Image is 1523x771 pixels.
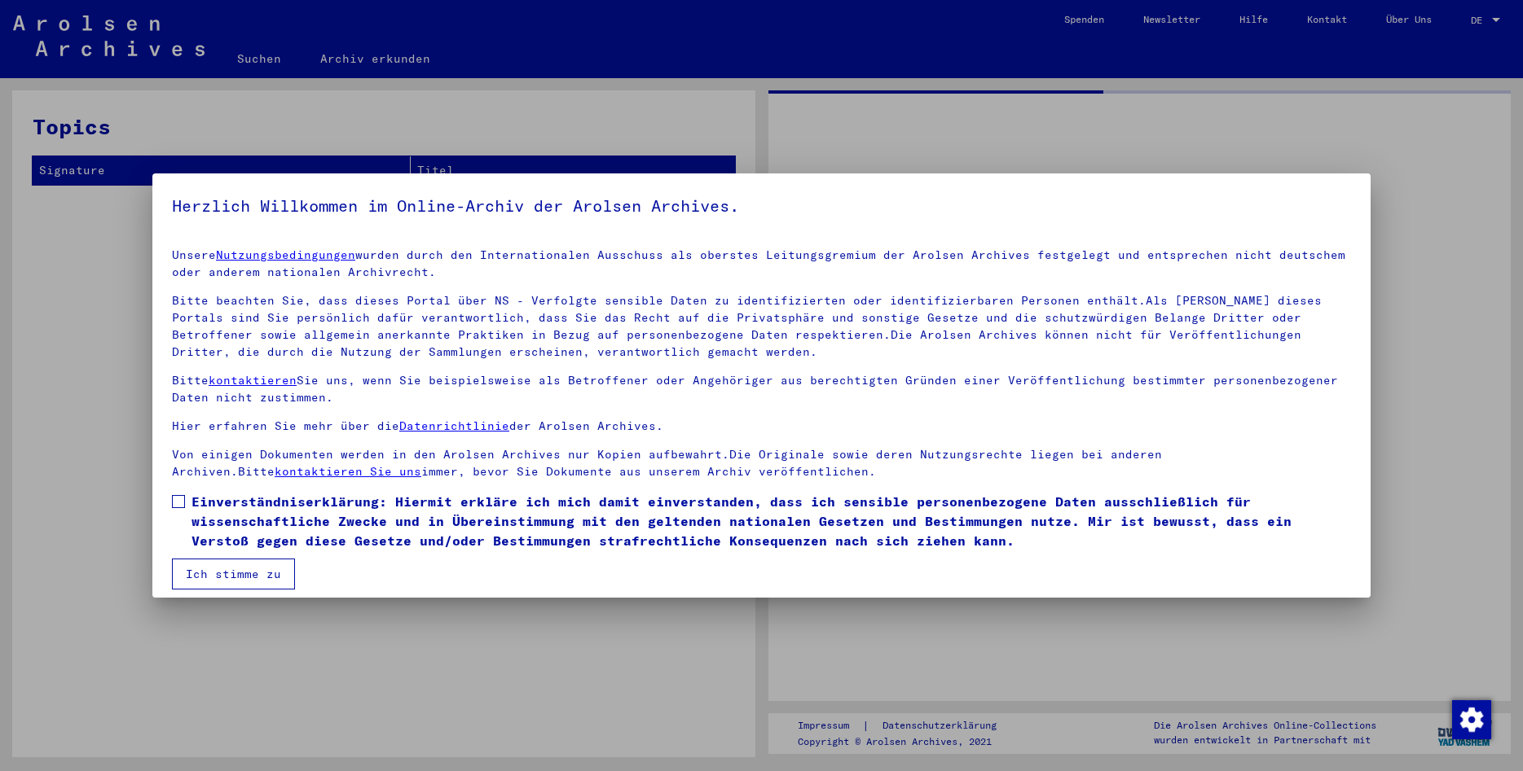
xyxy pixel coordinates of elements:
[172,372,1351,406] p: Bitte Sie uns, wenn Sie beispielsweise als Betroffener oder Angehöriger aus berechtigten Gründen ...
[172,193,1351,219] h5: Herzlich Willkommen im Online-Archiv der Arolsen Archives.
[172,292,1351,361] p: Bitte beachten Sie, dass dieses Portal über NS - Verfolgte sensible Daten zu identifizierten oder...
[172,418,1351,435] p: Hier erfahren Sie mehr über die der Arolsen Archives.
[191,492,1351,550] span: Einverständniserklärung: Hiermit erkläre ich mich damit einverstanden, dass ich sensible personen...
[172,247,1351,281] p: Unsere wurden durch den Internationalen Ausschuss als oberstes Leitungsgremium der Arolsen Archiv...
[216,248,355,262] a: Nutzungsbedingungen
[172,446,1351,480] p: Von einigen Dokumenten werden in den Arolsen Archives nur Kopien aufbewahrt.Die Originale sowie d...
[209,373,297,388] a: kontaktieren
[172,559,295,589] button: Ich stimme zu
[1452,700,1491,739] img: Zustimmung ändern
[399,418,509,433] a: Datenrichtlinie
[275,464,421,479] a: kontaktieren Sie uns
